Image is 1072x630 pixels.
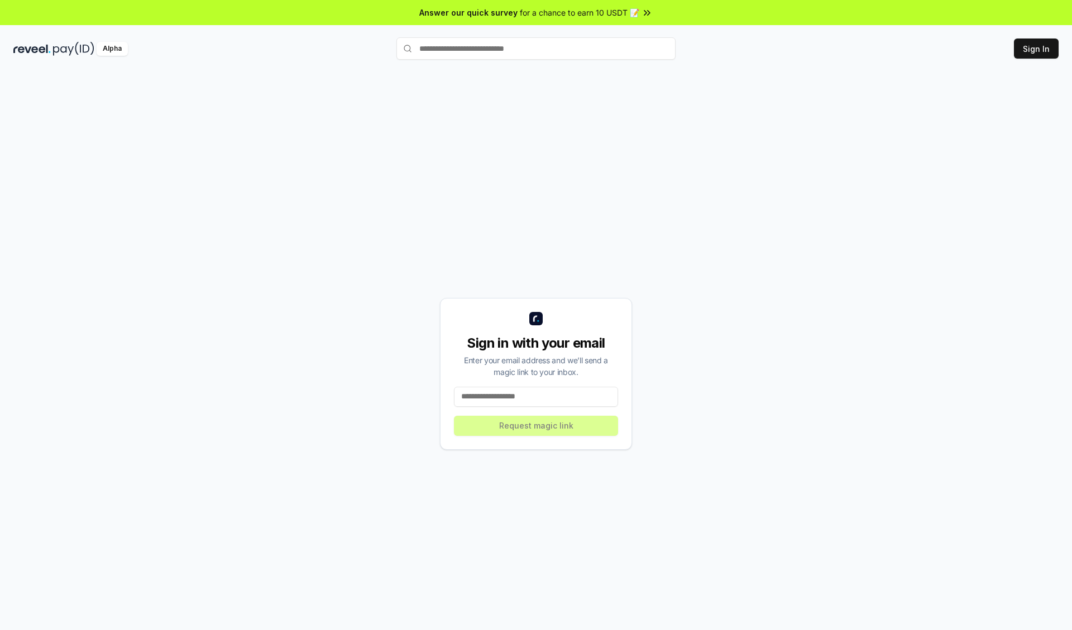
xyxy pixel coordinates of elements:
span: Answer our quick survey [419,7,518,18]
div: Enter your email address and we’ll send a magic link to your inbox. [454,354,618,378]
button: Sign In [1014,39,1059,59]
img: logo_small [529,312,543,325]
img: pay_id [53,42,94,56]
div: Alpha [97,42,128,56]
img: reveel_dark [13,42,51,56]
div: Sign in with your email [454,334,618,352]
span: for a chance to earn 10 USDT 📝 [520,7,639,18]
